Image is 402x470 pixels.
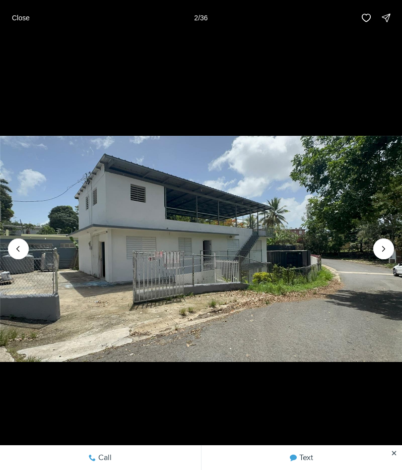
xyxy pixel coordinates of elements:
[373,238,394,259] button: Next slide
[194,14,207,22] p: 2 / 36
[12,14,30,22] p: Close
[8,238,29,259] button: Previous slide
[6,8,36,28] button: Close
